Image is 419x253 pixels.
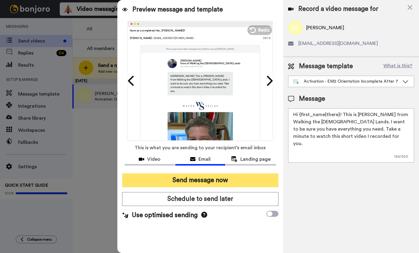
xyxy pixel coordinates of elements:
button: Send message now [122,173,278,187]
img: nextgen-template.svg [293,79,299,84]
p: Recorded on [DATE] UTC [181,65,240,68]
button: What is this? [382,62,414,71]
img: 6b711545-1a57-45a0-b819-6c4288494132 [182,101,218,110]
span: Message [299,94,325,103]
div: Activation - EM2 Orientation Incomplete After 7 Days [293,78,399,84]
span: Video [147,156,160,163]
p: This is a personal video message recorded for you by [PERSON_NAME] [166,47,234,50]
span: Email [198,156,211,163]
img: f6fe883d-7b65-4ca4-8a54-6fceed8bc82e-1688135973.jpg [167,59,177,68]
div: [PERSON_NAME] [130,36,263,40]
span: Use optimised sending [132,211,198,220]
button: Schedule to send later [122,192,278,206]
p: Hi [PERSON_NAME] ! This is [PERSON_NAME] from Walking the [DEMOGRAPHIC_DATA] Lands. I want to be ... [170,74,230,93]
p: [PERSON_NAME] [181,59,240,62]
p: Host of Walking the [DEMOGRAPHIC_DATA] Lands [181,62,240,65]
span: Landing page [240,156,271,163]
img: 9k= [167,112,233,177]
div: [DATE] [263,36,271,40]
span: Message template [299,62,353,71]
span: [EMAIL_ADDRESS][DOMAIN_NAME] [298,40,378,47]
span: This is what you are sending to your recipient’s email inbox [135,141,266,154]
textarea: Hi {first_name|there}! This is [PERSON_NAME] from Walking the [DEMOGRAPHIC_DATA] Lands. I want to... [288,108,414,163]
